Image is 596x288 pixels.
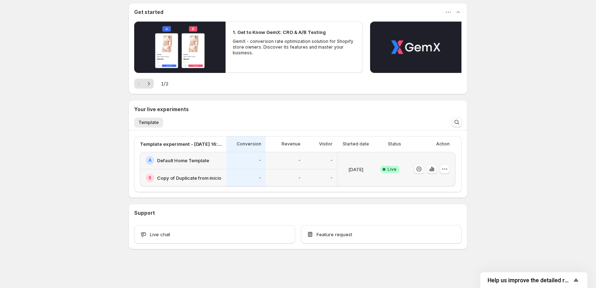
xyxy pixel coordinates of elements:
[259,175,261,181] p: -
[298,175,300,181] p: -
[140,140,222,148] p: Template experiment - [DATE] 16:33:41
[330,175,333,181] p: -
[233,39,355,56] p: GemX - conversion rate optimization solution for Shopify store owners. Discover its features and ...
[330,158,333,163] p: -
[317,231,352,238] span: Feature request
[436,141,450,147] p: Action
[488,277,572,284] span: Help us improve the detailed report for A/B campaigns
[370,21,461,73] button: Play video
[148,175,151,181] h2: B
[348,166,363,173] p: [DATE]
[150,231,170,238] span: Live chat
[259,158,261,163] p: -
[343,141,369,147] p: Started date
[161,80,168,87] span: 1 / 2
[388,141,401,147] p: Status
[488,276,580,284] button: Show survey - Help us improve the detailed report for A/B campaigns
[233,29,326,36] h2: 1. Get to Know GemX: CRO & A/B Testing
[138,120,159,125] span: Template
[134,209,155,217] h3: Support
[157,157,209,164] h2: Default Home Template
[319,141,333,147] p: Visitor
[134,106,189,113] h3: Your live experiments
[282,141,300,147] p: Revenue
[298,158,300,163] p: -
[148,158,152,163] h2: A
[157,174,221,182] h2: Copy of Duplicate from inicio
[134,9,163,16] h3: Get started
[134,21,226,73] button: Play video
[388,167,397,172] span: Live
[452,117,462,127] button: Search and filter results
[237,141,261,147] p: Conversion
[134,79,154,89] nav: Pagination
[144,79,154,89] button: Next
